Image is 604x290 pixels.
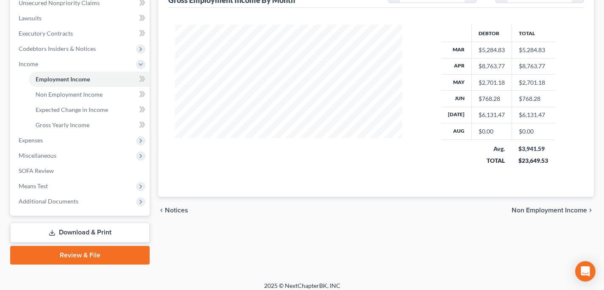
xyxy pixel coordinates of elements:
[478,156,505,165] div: TOTAL
[512,107,555,123] td: $6,131.47
[19,198,78,205] span: Additional Documents
[512,91,555,107] td: $768.28
[479,95,505,103] div: $768.28
[518,156,548,165] div: $23,649.53
[158,207,165,214] i: chevron_left
[12,26,150,41] a: Executory Contracts
[479,78,505,87] div: $2,701.18
[441,42,472,58] th: Mar
[441,123,472,139] th: Aug
[512,25,555,42] th: Total
[441,58,472,74] th: Apr
[512,123,555,139] td: $0.00
[518,145,548,153] div: $3,941.59
[479,127,505,136] div: $0.00
[36,121,89,128] span: Gross Yearly Income
[29,72,150,87] a: Employment Income
[36,106,108,113] span: Expected Change in Income
[158,207,188,214] button: chevron_left Notices
[512,74,555,90] td: $2,701.18
[441,74,472,90] th: May
[512,42,555,58] td: $5,284.83
[36,91,103,98] span: Non Employment Income
[478,145,505,153] div: Avg.
[512,58,555,74] td: $8,763.77
[441,107,472,123] th: [DATE]
[36,75,90,83] span: Employment Income
[441,91,472,107] th: Jun
[29,87,150,102] a: Non Employment Income
[19,167,54,174] span: SOFA Review
[19,60,38,67] span: Income
[479,62,505,70] div: $8,763.77
[587,207,594,214] i: chevron_right
[479,111,505,119] div: $6,131.47
[479,46,505,54] div: $5,284.83
[19,45,96,52] span: Codebtors Insiders & Notices
[575,261,596,282] div: Open Intercom Messenger
[19,30,73,37] span: Executory Contracts
[10,223,150,243] a: Download & Print
[19,152,56,159] span: Miscellaneous
[19,14,42,22] span: Lawsuits
[12,11,150,26] a: Lawsuits
[512,207,594,214] button: Non Employment Income chevron_right
[29,102,150,117] a: Expected Change in Income
[29,117,150,133] a: Gross Yearly Income
[165,207,188,214] span: Notices
[471,25,512,42] th: Debtor
[512,207,587,214] span: Non Employment Income
[10,246,150,265] a: Review & File
[12,163,150,178] a: SOFA Review
[19,137,43,144] span: Expenses
[19,182,48,190] span: Means Test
